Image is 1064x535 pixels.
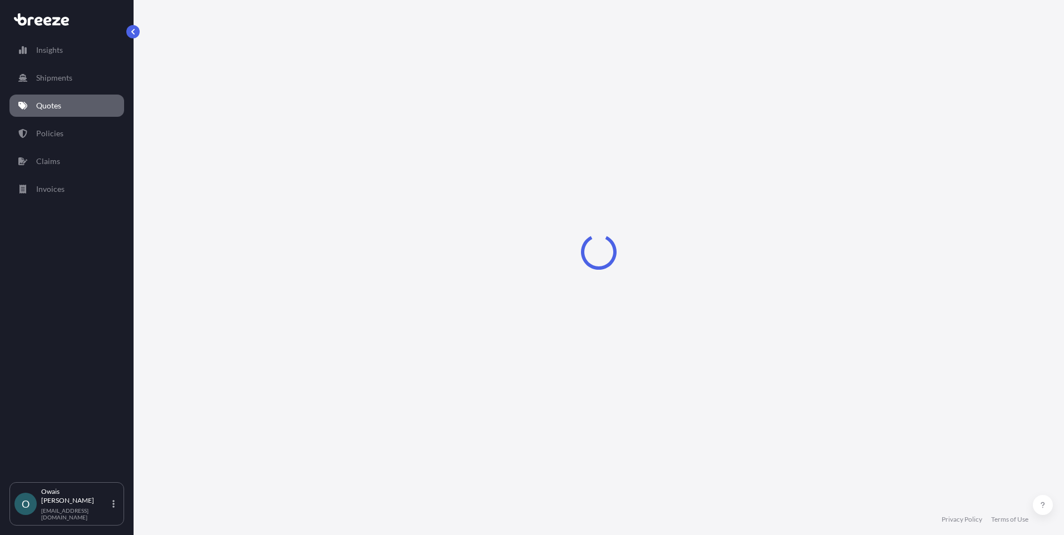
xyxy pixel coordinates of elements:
a: Terms of Use [991,515,1028,524]
p: Shipments [36,72,72,83]
a: Invoices [9,178,124,200]
span: O [22,498,29,509]
p: Insights [36,44,63,56]
a: Claims [9,150,124,172]
a: Privacy Policy [942,515,982,524]
p: Claims [36,156,60,167]
a: Quotes [9,95,124,117]
p: Policies [36,128,63,139]
p: Invoices [36,184,65,195]
p: Quotes [36,100,61,111]
a: Policies [9,122,124,145]
a: Insights [9,39,124,61]
a: Shipments [9,67,124,89]
p: [EMAIL_ADDRESS][DOMAIN_NAME] [41,507,110,521]
p: Owais [PERSON_NAME] [41,487,110,505]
